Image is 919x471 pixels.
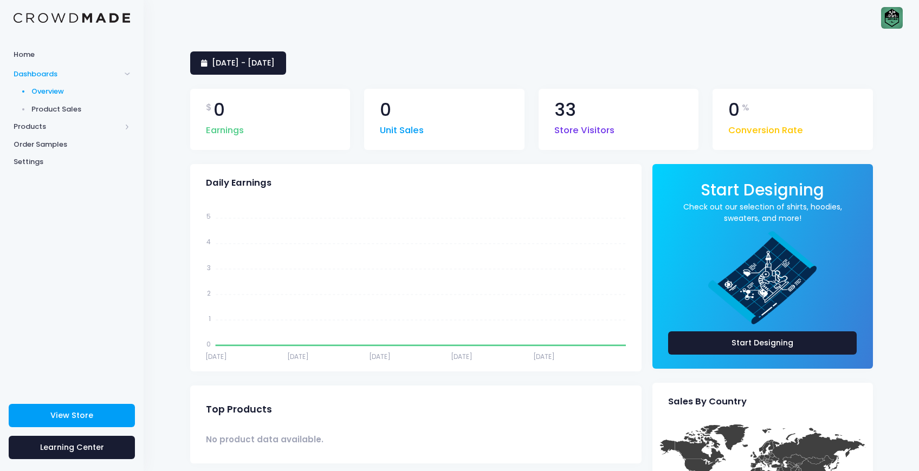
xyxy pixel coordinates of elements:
[206,339,210,348] tspan: 0
[206,434,323,446] span: No product data available.
[190,51,286,75] a: [DATE] - [DATE]
[728,119,803,138] span: Conversion Rate
[668,331,857,355] a: Start Designing
[31,86,131,97] span: Overview
[205,352,226,361] tspan: [DATE]
[451,352,473,361] tspan: [DATE]
[554,119,614,138] span: Store Visitors
[14,156,130,167] span: Settings
[14,13,130,23] img: Logo
[208,313,210,323] tspan: 1
[206,212,210,221] tspan: 5
[881,7,903,29] img: User
[701,179,824,201] span: Start Designing
[668,201,857,224] a: Check out our selection of shirts, hoodies, sweaters, and more!
[14,49,130,60] span: Home
[9,436,135,459] a: Learning Center
[728,101,740,119] span: 0
[40,442,104,453] span: Learning Center
[742,101,749,114] span: %
[206,119,244,138] span: Earnings
[14,69,121,80] span: Dashboards
[554,101,576,119] span: 33
[369,352,391,361] tspan: [DATE]
[701,188,824,198] a: Start Designing
[206,237,210,246] tspan: 4
[380,101,391,119] span: 0
[380,119,424,138] span: Unit Sales
[31,104,131,115] span: Product Sales
[668,396,747,407] span: Sales By Country
[206,263,210,272] tspan: 3
[9,404,135,427] a: View Store
[212,57,275,68] span: [DATE] - [DATE]
[206,404,272,415] span: Top Products
[206,178,271,188] span: Daily Earnings
[206,288,210,297] tspan: 2
[533,352,555,361] tspan: [DATE]
[14,121,121,132] span: Products
[206,101,212,114] span: $
[50,410,93,421] span: View Store
[213,101,225,119] span: 0
[14,139,130,150] span: Order Samples
[287,352,308,361] tspan: [DATE]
